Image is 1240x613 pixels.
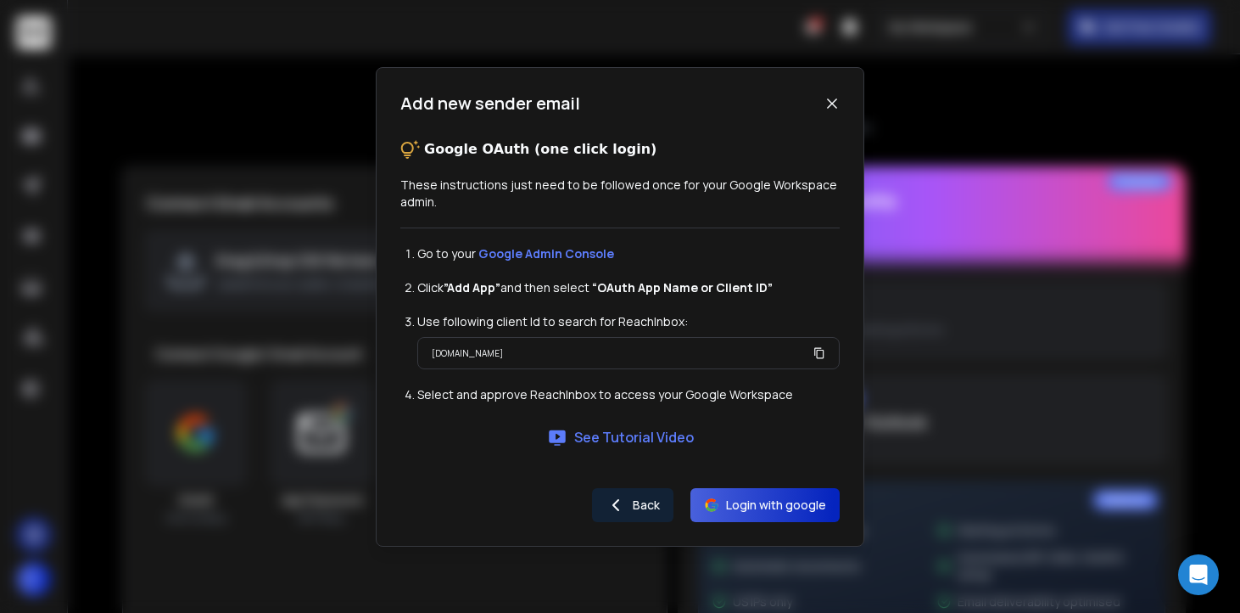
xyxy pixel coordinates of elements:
h1: Add new sender email [400,92,580,115]
a: See Tutorial Video [547,427,694,447]
p: [DOMAIN_NAME] [432,345,503,362]
a: Google Admin Console [478,245,614,262]
strong: “OAuth App Name or Client ID” [592,279,773,295]
li: Click and then select [417,279,840,296]
button: Back [592,488,673,522]
li: Go to your [417,245,840,262]
p: Google OAuth (one click login) [424,139,656,160]
div: Open Intercom Messenger [1178,554,1219,595]
li: Use following client Id to search for ReachInbox: [417,313,840,330]
button: Login with google [690,488,840,522]
img: tips [400,139,421,160]
strong: ”Add App” [444,279,500,295]
p: These instructions just need to be followed once for your Google Workspace admin. [400,177,840,211]
li: Select and approve ReachInbox to access your Google Workspace [417,386,840,403]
